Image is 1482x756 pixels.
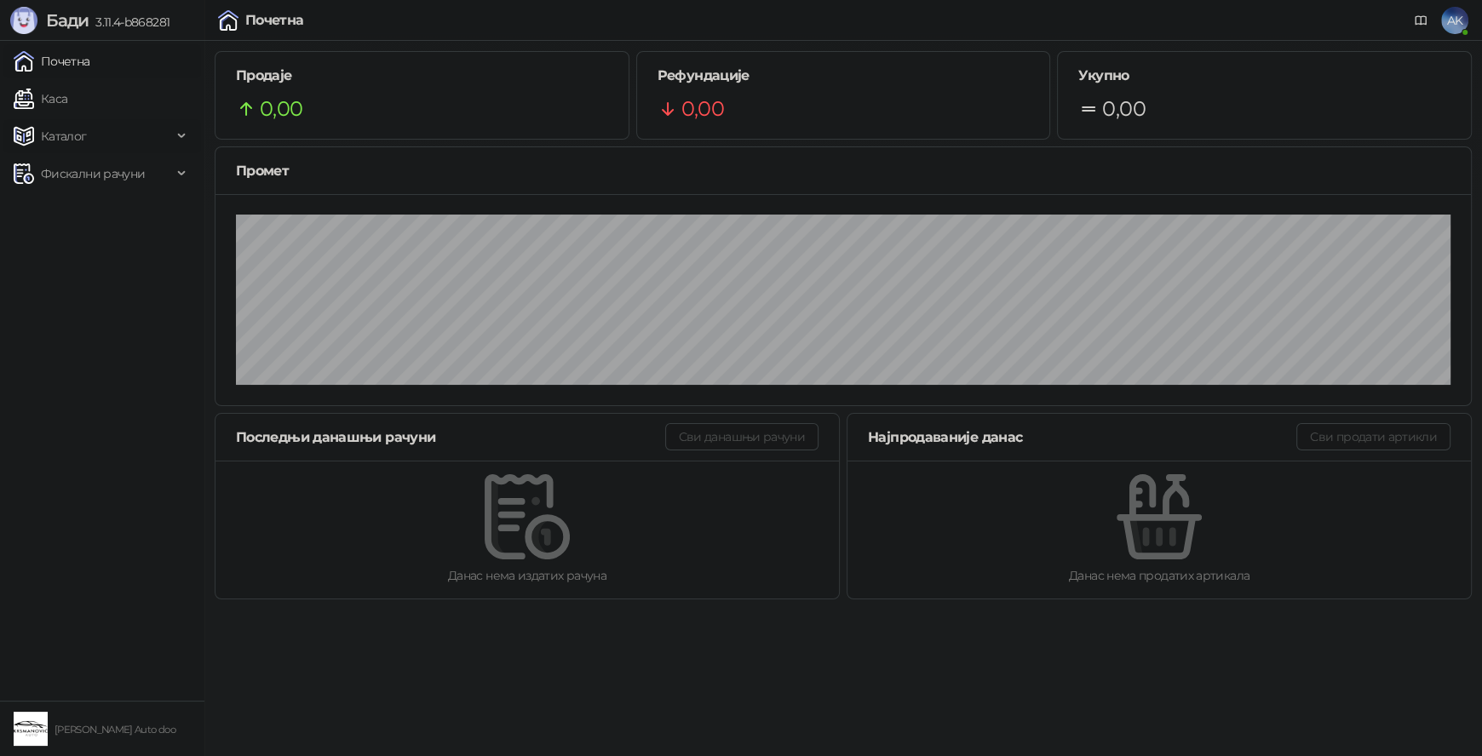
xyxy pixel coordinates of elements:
span: 0,00 [681,93,724,125]
span: Бади [46,10,89,31]
a: Документација [1407,7,1434,34]
div: Промет [236,160,1450,181]
div: Последњи данашњи рачуни [236,427,665,448]
span: 3.11.4-b868281 [89,14,169,30]
div: Данас нема издатих рачуна [243,566,812,585]
div: Почетна [245,14,304,27]
div: Данас нема продатих артикала [875,566,1444,585]
img: 64x64-companyLogo-656abe8e-fc8b-482c-b8ca-49f9280bafb6.png [14,712,48,746]
button: Сви данашњи рачуни [665,423,819,450]
span: AK [1441,7,1468,34]
span: 0,00 [260,93,302,125]
div: Најпродаваније данас [868,427,1296,448]
small: [PERSON_NAME] Auto doo [55,724,175,736]
button: Сви продати артикли [1296,423,1450,450]
h5: Рефундације [658,66,1030,86]
span: 0,00 [1102,93,1145,125]
a: Почетна [14,44,90,78]
h5: Укупно [1078,66,1450,86]
span: Каталог [41,119,87,153]
img: Logo [10,7,37,34]
h5: Продаје [236,66,608,86]
span: Фискални рачуни [41,157,145,191]
a: Каса [14,82,67,116]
